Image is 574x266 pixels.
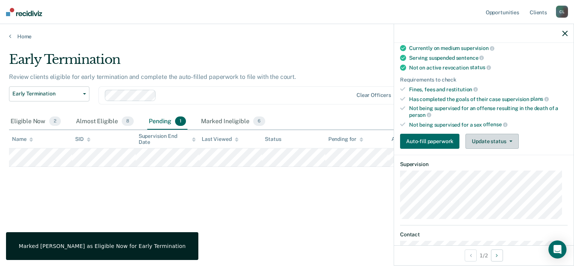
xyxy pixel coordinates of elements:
[548,240,566,258] div: Open Intercom Messenger
[147,113,187,130] div: Pending
[328,136,363,142] div: Pending for
[49,116,61,126] span: 2
[470,64,491,70] span: status
[530,96,549,102] span: plans
[409,121,568,128] div: Not being supervised for a sex
[12,91,80,97] span: Early Termination
[465,134,518,149] button: Update status
[483,121,508,127] span: offense
[175,116,186,126] span: 1
[202,136,238,142] div: Last Viewed
[356,92,391,98] div: Clear officers
[446,86,478,92] span: restitution
[491,249,503,261] button: Next Opportunity
[391,136,427,142] div: Assigned to
[409,105,568,118] div: Not being supervised for an offense resulting in the death of a
[409,112,431,118] span: person
[409,96,568,103] div: Has completed the goals of their case supervision
[409,54,568,61] div: Serving suspended
[75,136,91,142] div: SID
[9,52,440,73] div: Early Termination
[556,6,568,18] div: C L
[461,45,494,51] span: supervision
[409,45,568,51] div: Currently on medium
[400,77,568,83] div: Requirements to check
[6,8,42,16] img: Recidiviz
[400,134,459,149] button: Auto-fill paperwork
[139,133,196,146] div: Supervision End Date
[400,231,568,238] dt: Contact
[9,73,296,80] p: Review clients eligible for early termination and complete the auto-filled paperwork to file with...
[400,134,462,149] a: Auto-fill paperwork
[265,136,281,142] div: Status
[19,243,186,249] div: Marked [PERSON_NAME] as Eligible Now for Early Termination
[122,116,134,126] span: 8
[199,113,267,130] div: Marked Ineligible
[456,55,484,61] span: sentence
[9,113,62,130] div: Eligible Now
[9,33,565,40] a: Home
[394,245,574,265] div: 1 / 2
[12,136,33,142] div: Name
[409,86,568,93] div: Fines, fees and
[74,113,135,130] div: Almost Eligible
[409,64,568,71] div: Not on active revocation
[253,116,265,126] span: 6
[400,161,568,168] dt: Supervision
[465,249,477,261] button: Previous Opportunity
